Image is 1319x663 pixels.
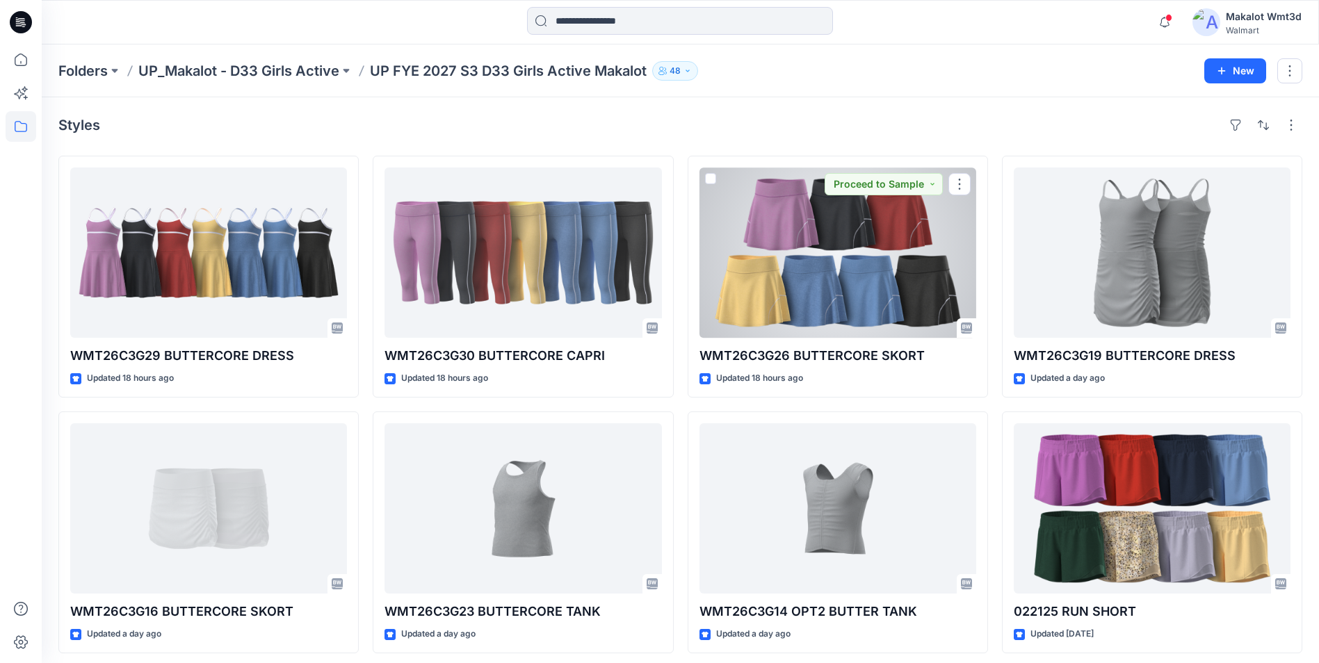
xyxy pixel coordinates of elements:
[70,602,347,621] p: WMT26C3G16 BUTTERCORE SKORT
[401,627,476,641] p: Updated a day ago
[87,371,174,386] p: Updated 18 hours ago
[1014,346,1290,366] p: WMT26C3G19 BUTTERCORE DRESS
[1014,423,1290,594] a: 022125 RUN SHORT
[699,346,976,366] p: WMT26C3G26 BUTTERCORE SKORT
[1030,627,1094,641] p: Updated [DATE]
[58,117,100,133] h4: Styles
[58,61,108,81] a: Folders
[716,627,791,641] p: Updated a day ago
[87,627,161,641] p: Updated a day ago
[1226,8,1302,25] div: Makalot Wmt3d
[385,602,661,621] p: WMT26C3G23 BUTTERCORE TANK
[1226,25,1302,35] div: Walmart
[1192,8,1220,36] img: avatar
[370,61,647,81] p: UP FYE 2027 S3 D33 Girls Active Makalot
[70,346,347,366] p: WMT26C3G29 BUTTERCORE DRESS
[385,423,661,594] a: WMT26C3G23 BUTTERCORE TANK
[1014,602,1290,621] p: 022125 RUN SHORT
[670,63,681,79] p: 48
[1030,371,1105,386] p: Updated a day ago
[1204,58,1266,83] button: New
[716,371,803,386] p: Updated 18 hours ago
[70,423,347,594] a: WMT26C3G16 BUTTERCORE SKORT
[699,423,976,594] a: WMT26C3G14 OPT2 BUTTER TANK
[699,602,976,621] p: WMT26C3G14 OPT2 BUTTER TANK
[699,167,976,338] a: WMT26C3G26 BUTTERCORE SKORT
[385,167,661,338] a: WMT26C3G30 BUTTERCORE CAPRI
[70,167,347,338] a: WMT26C3G29 BUTTERCORE DRESS
[385,346,661,366] p: WMT26C3G30 BUTTERCORE CAPRI
[401,371,488,386] p: Updated 18 hours ago
[138,61,339,81] a: UP_Makalot - D33 Girls Active
[1014,167,1290,338] a: WMT26C3G19 BUTTERCORE DRESS
[652,61,698,81] button: 48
